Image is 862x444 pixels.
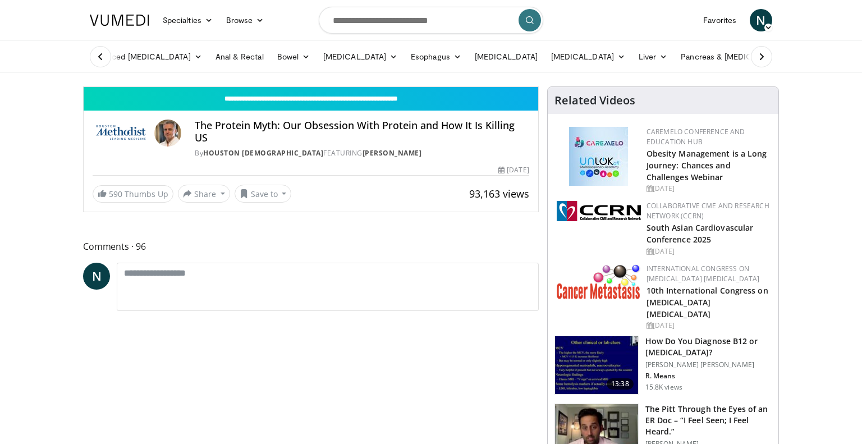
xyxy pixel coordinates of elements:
a: [MEDICAL_DATA] [468,45,544,68]
button: Save to [235,185,292,203]
a: Collaborative CME and Research Network (CCRN) [646,201,769,221]
p: [PERSON_NAME] [PERSON_NAME] [645,360,772,369]
a: Houston [DEMOGRAPHIC_DATA] [203,148,323,158]
a: N [83,263,110,290]
h4: The Protein Myth: Our Obsession With Protein and How It Is Killing US [195,120,529,144]
a: Bowel [270,45,317,68]
div: [DATE] [498,165,529,175]
img: 45df64a9-a6de-482c-8a90-ada250f7980c.png.150x105_q85_autocrop_double_scale_upscale_version-0.2.jpg [569,127,628,186]
a: Esophagus [404,45,468,68]
a: Obesity Management is a Long Journey: Chances and Challenges Webinar [646,148,767,182]
h4: Related Videos [554,94,635,107]
a: Browse [219,9,271,31]
h3: The Pitt Through the Eyes of an ER Doc – “I Feel Seen; I Feel Heard.” [645,404,772,437]
a: Specialties [156,9,219,31]
img: 6ff8bc22-9509-4454-a4f8-ac79dd3b8976.png.150x105_q85_autocrop_double_scale_upscale_version-0.2.png [557,264,641,299]
a: South Asian Cardiovascular Conference 2025 [646,222,754,245]
img: VuMedi Logo [90,15,149,26]
a: [PERSON_NAME] [363,148,422,158]
p: 15.8K views [645,383,682,392]
div: [DATE] [646,184,769,194]
h3: How Do You Diagnose B12 or [MEDICAL_DATA]? [645,336,772,358]
div: [DATE] [646,321,769,331]
a: 10th International Congress on [MEDICAL_DATA] [MEDICAL_DATA] [646,285,768,319]
span: 590 [109,189,122,199]
img: 172d2151-0bab-4046-8dbc-7c25e5ef1d9f.150x105_q85_crop-smart_upscale.jpg [555,336,638,395]
span: Comments 96 [83,239,539,254]
img: Avatar [154,120,181,147]
input: Search topics, interventions [319,7,543,34]
a: Favorites [696,9,743,31]
a: 13:38 How Do You Diagnose B12 or [MEDICAL_DATA]? [PERSON_NAME] [PERSON_NAME] R. Means 15.8K views [554,336,772,395]
a: International Congress on [MEDICAL_DATA] [MEDICAL_DATA] [646,264,760,283]
img: Houston Methodist [93,120,150,147]
div: [DATE] [646,246,769,257]
button: Share [178,185,230,203]
a: N [750,9,772,31]
a: Pancreas & [MEDICAL_DATA] [674,45,805,68]
a: CaReMeLO Conference and Education Hub [646,127,745,147]
a: [MEDICAL_DATA] [317,45,404,68]
a: [MEDICAL_DATA] [544,45,632,68]
span: 13:38 [607,378,634,390]
a: Liver [632,45,674,68]
img: a04ee3ba-8487-4636-b0fb-5e8d268f3737.png.150x105_q85_autocrop_double_scale_upscale_version-0.2.png [557,201,641,221]
a: Anal & Rectal [209,45,270,68]
div: By FEATURING [195,148,529,158]
a: Advanced [MEDICAL_DATA] [83,45,209,68]
a: 590 Thumbs Up [93,185,173,203]
p: R. Means [645,372,772,381]
span: 93,163 views [469,187,529,200]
